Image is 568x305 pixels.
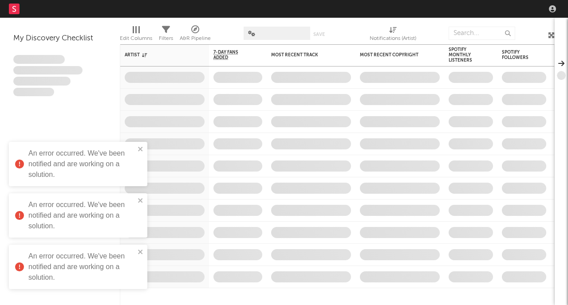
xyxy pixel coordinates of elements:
div: Edit Columns [120,22,152,48]
span: Integer aliquet in purus et [13,66,83,75]
button: close [138,248,144,257]
span: 7-Day Fans Added [213,50,249,60]
div: Most Recent Track [271,52,338,58]
div: Most Recent Copyright [360,52,426,58]
span: Lorem ipsum dolor [13,55,65,64]
div: An error occurred. We've been notified and are working on a solution. [28,148,135,180]
button: close [138,145,144,154]
input: Search... [449,27,515,40]
div: A&R Pipeline [180,33,211,44]
div: Spotify Followers [502,50,533,60]
div: Filters [159,22,173,48]
div: Notifications (Artist) [370,33,416,44]
div: A&R Pipeline [180,22,211,48]
div: Spotify Monthly Listeners [449,47,480,63]
div: Artist [125,52,191,58]
div: An error occurred. We've been notified and are working on a solution. [28,251,135,283]
div: An error occurred. We've been notified and are working on a solution. [28,199,135,231]
div: My Discovery Checklist [13,33,106,44]
div: Edit Columns [120,33,152,44]
button: Save [313,32,325,37]
div: Notifications (Artist) [370,22,416,48]
span: Aliquam viverra [13,88,54,97]
div: Filters [159,33,173,44]
span: Praesent ac interdum [13,77,71,86]
button: close [138,197,144,205]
